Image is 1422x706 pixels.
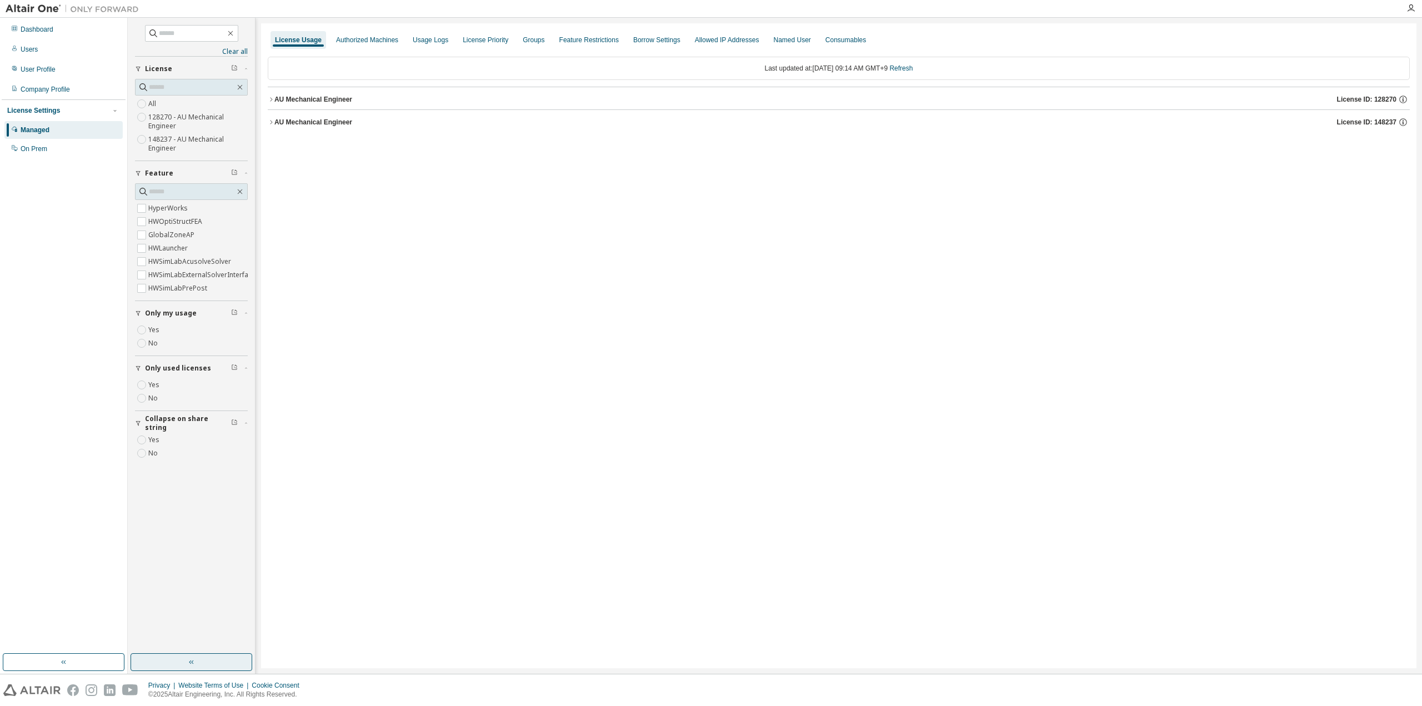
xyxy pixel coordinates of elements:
[274,118,352,127] div: AU Mechanical Engineer
[122,684,138,696] img: youtube.svg
[889,64,913,72] a: Refresh
[268,57,1410,80] div: Last updated at: [DATE] 09:14 AM GMT+9
[135,57,248,81] button: License
[148,378,162,392] label: Yes
[148,255,233,268] label: HWSimLabAcusolveSolver
[135,356,248,380] button: Only used licenses
[268,87,1410,112] button: AU Mechanical EngineerLicense ID: 128270
[148,97,158,111] label: All
[148,323,162,337] label: Yes
[148,681,178,690] div: Privacy
[104,684,116,696] img: linkedin.svg
[231,309,238,318] span: Clear filter
[559,36,619,44] div: Feature Restrictions
[21,45,38,54] div: Users
[6,3,144,14] img: Altair One
[21,144,47,153] div: On Prem
[145,364,211,373] span: Only used licenses
[7,106,60,115] div: License Settings
[3,684,61,696] img: altair_logo.svg
[21,25,53,34] div: Dashboard
[231,364,238,373] span: Clear filter
[633,36,680,44] div: Borrow Settings
[148,133,248,155] label: 148237 - AU Mechanical Engineer
[148,337,160,350] label: No
[135,161,248,186] button: Feature
[145,309,197,318] span: Only my usage
[21,65,56,74] div: User Profile
[145,64,172,73] span: License
[148,392,160,405] label: No
[148,202,190,215] label: HyperWorks
[145,414,231,432] span: Collapse on share string
[67,684,79,696] img: facebook.svg
[148,242,190,255] label: HWLauncher
[148,690,306,699] p: © 2025 Altair Engineering, Inc. All Rights Reserved.
[336,36,398,44] div: Authorized Machines
[86,684,97,696] img: instagram.svg
[148,447,160,460] label: No
[252,681,306,690] div: Cookie Consent
[695,36,759,44] div: Allowed IP Addresses
[275,36,322,44] div: License Usage
[135,301,248,326] button: Only my usage
[231,169,238,178] span: Clear filter
[135,47,248,56] a: Clear all
[274,95,352,104] div: AU Mechanical Engineer
[1337,118,1396,127] span: License ID: 148237
[413,36,448,44] div: Usage Logs
[148,282,209,295] label: HWSimLabPrePost
[148,111,248,133] label: 128270 - AU Mechanical Engineer
[21,85,70,94] div: Company Profile
[773,36,810,44] div: Named User
[268,110,1410,134] button: AU Mechanical EngineerLicense ID: 148237
[1337,95,1396,104] span: License ID: 128270
[523,36,544,44] div: Groups
[148,228,197,242] label: GlobalZoneAP
[148,268,258,282] label: HWSimLabExternalSolverInterface
[145,169,173,178] span: Feature
[148,215,204,228] label: HWOptiStructFEA
[825,36,866,44] div: Consumables
[21,126,49,134] div: Managed
[135,411,248,435] button: Collapse on share string
[231,64,238,73] span: Clear filter
[178,681,252,690] div: Website Terms of Use
[463,36,508,44] div: License Priority
[148,433,162,447] label: Yes
[231,419,238,428] span: Clear filter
